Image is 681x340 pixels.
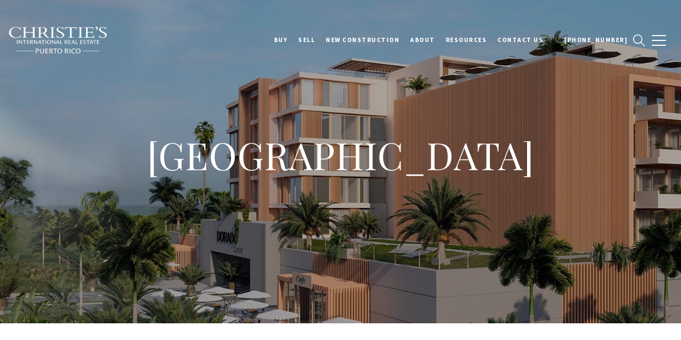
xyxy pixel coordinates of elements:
a: About [405,26,440,53]
span: Contact Us [497,36,543,44]
a: Resources [440,26,493,53]
a: New Construction [320,26,405,53]
h1: [GEOGRAPHIC_DATA] [125,131,556,179]
a: BUY [269,26,293,53]
span: New Construction [326,36,399,44]
span: 📞 [PHONE_NUMBER] [554,36,628,44]
img: Christie's International Real Estate black text logo [8,26,108,54]
a: SELL [293,26,320,53]
a: 📞 [PHONE_NUMBER] [549,26,633,53]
